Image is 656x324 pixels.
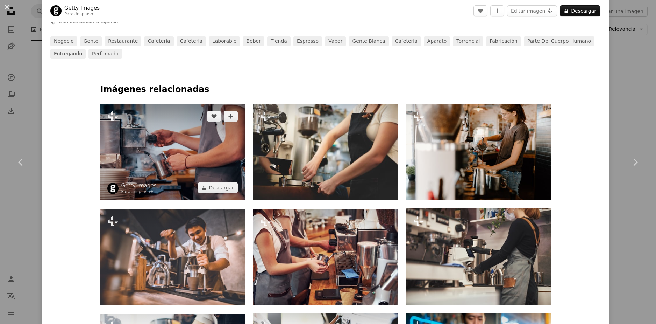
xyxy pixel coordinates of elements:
[267,36,291,46] a: tienda
[253,104,398,200] img: Concepto de servicio de preparación de café de barista café
[88,49,122,59] a: perfumado
[50,36,77,46] a: negocio
[253,149,398,155] a: Concepto de servicio de preparación de café de barista café
[325,36,346,46] a: vapor
[224,111,238,122] button: Añade a la colección
[392,36,421,46] a: cafetería
[50,5,62,16] img: Ve al perfil de Getty Images
[100,149,245,155] a: En uniforme de trabajo. Dos jóvenes empleados de una cafetería en el interior. Concepción de nego...
[293,36,322,46] a: espresso
[253,254,398,260] a: Dos jóvenes trabajadores de una cafetería en el interior. Concepción de negocio y servicio.
[473,5,487,16] button: Me gusta
[177,36,206,46] a: cafetería
[406,253,550,260] a: Foto recortada de una dama no reconocida con máscara y uniforme de barista de pie cerca de la máq...
[105,36,141,46] a: restaurante
[614,129,656,196] a: Siguiente
[74,19,122,24] a: Licencia Unsplash+
[50,49,86,59] a: entregando
[490,5,504,16] button: Añade a la colección
[100,104,245,200] img: En uniforme de trabajo. Dos jóvenes empleados de una cafetería en el interior. Concepción de nego...
[507,5,557,16] button: Editar imagen
[406,104,550,200] img: Una mujer sirviendo una taza de café en una cafetería
[121,182,157,189] a: Getty Images
[100,84,551,95] h4: Imágenes relacionadas
[80,36,102,46] a: gente
[74,12,97,16] a: Unsplash+
[524,36,594,46] a: parte del cuerpo humano
[100,254,245,260] a: Barista profesional que hace una bebida caliente de un café fresco en una cafetería vintage, una ...
[198,182,238,193] button: Descargar
[486,36,521,46] a: fabricación
[253,209,398,305] img: Dos jóvenes trabajadores de una cafetería en el interior. Concepción de negocio y servicio.
[209,36,240,46] a: laborable
[424,36,450,46] a: aparato
[64,5,100,12] a: Getty Images
[207,111,221,122] button: Me gusta
[130,189,154,194] a: Unsplash+
[144,36,173,46] a: cafetería
[64,12,100,17] div: Para
[349,36,388,46] a: gente blanca
[406,208,550,305] img: Foto recortada de una dama no reconocida con máscara y uniforme de barista de pie cerca de la máq...
[243,36,264,46] a: beber
[107,183,119,194] img: Ve al perfil de Getty Images
[121,189,157,195] div: Para
[406,149,550,155] a: Una mujer sirviendo una taza de café en una cafetería
[560,5,600,16] button: Descargar
[100,209,245,305] img: Barista profesional que hace una bebida caliente de un café fresco en una cafetería vintage, una ...
[453,36,483,46] a: torrencial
